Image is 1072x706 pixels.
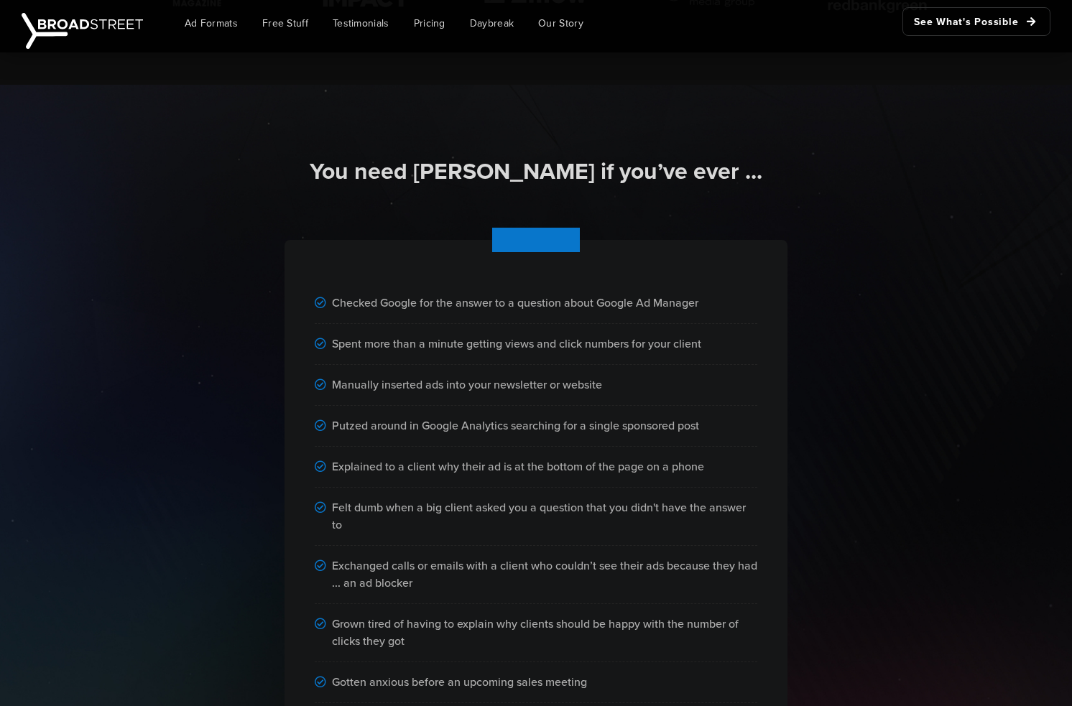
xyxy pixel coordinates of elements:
[315,604,757,662] div: Grown tired of having to explain why clients should be happy with the number of clicks they got
[251,7,319,40] a: Free Stuff
[527,7,594,40] a: Our Story
[315,662,757,703] div: Gotten anxious before an upcoming sales meeting
[403,7,456,40] a: Pricing
[538,16,583,31] span: Our Story
[315,447,757,488] div: Explained to a client why their ad is at the bottom of the page on a phone
[174,7,249,40] a: Ad Formats
[459,7,525,40] a: Daybreak
[322,7,400,40] a: Testimonials
[470,16,514,31] span: Daybreak
[315,365,757,406] div: Manually inserted ads into your newsletter or website
[315,283,757,324] div: Checked Google for the answer to a question about Google Ad Manager
[135,157,937,187] h2: You need [PERSON_NAME] if you’ve ever ...
[333,16,389,31] span: Testimonials
[262,16,308,31] span: Free Stuff
[414,16,445,31] span: Pricing
[185,16,238,31] span: Ad Formats
[315,546,757,604] div: Exchanged calls or emails with a client who couldn’t see their ads because they had ... an ad blo...
[22,13,143,49] img: Broadstreet | The Ad Manager for Small Publishers
[315,488,757,546] div: Felt dumb when a big client asked you a question that you didn't have the answer to
[315,406,757,447] div: Putzed around in Google Analytics searching for a single sponsored post
[902,7,1050,36] a: See What's Possible
[315,324,757,365] div: Spent more than a minute getting views and click numbers for your client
